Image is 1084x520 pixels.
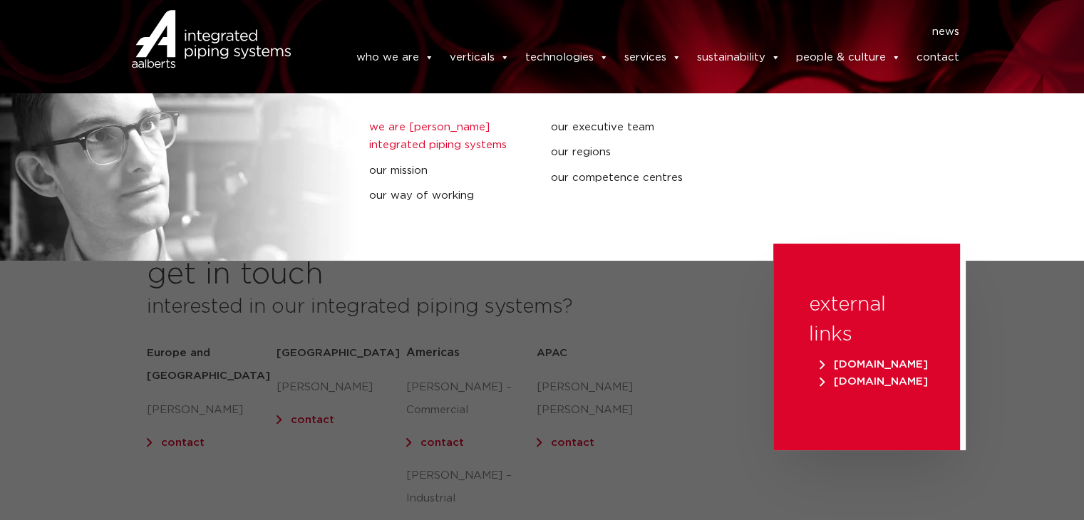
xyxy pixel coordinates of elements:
h3: external links [809,290,924,350]
strong: Europe and [GEOGRAPHIC_DATA] [147,348,270,381]
a: contact [420,437,464,448]
a: our mission [369,162,529,180]
a: [DOMAIN_NAME] [816,376,931,387]
a: who we are [356,43,433,72]
h5: APAC [537,342,666,365]
a: sustainability [696,43,780,72]
a: contact [551,437,594,448]
p: [PERSON_NAME] [277,376,406,399]
a: our executive team [551,118,711,137]
a: we are [PERSON_NAME] integrated piping systems [369,118,529,155]
p: [PERSON_NAME] [PERSON_NAME] [537,376,666,422]
h2: get in touch [147,258,324,292]
a: [DOMAIN_NAME] [816,359,931,370]
a: news [931,21,959,43]
a: contact [916,43,959,72]
a: services [624,43,681,72]
a: our competence centres [551,169,711,187]
a: technologies [525,43,608,72]
a: our way of working [369,187,529,205]
h5: [GEOGRAPHIC_DATA] [277,342,406,365]
span: [DOMAIN_NAME] [820,376,928,387]
span: [DOMAIN_NAME] [820,359,928,370]
a: verticals [449,43,509,72]
a: contact [161,437,205,448]
span: Americas [406,347,460,358]
p: [PERSON_NAME] – Commercial [406,376,536,422]
a: people & culture [795,43,900,72]
a: contact [291,415,334,425]
p: [PERSON_NAME] – Industrial [406,464,536,510]
a: our regions [551,143,711,162]
p: [PERSON_NAME] [147,399,277,422]
nav: Menu [312,21,959,43]
h3: interested in our integrated piping systems? [147,292,738,322]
